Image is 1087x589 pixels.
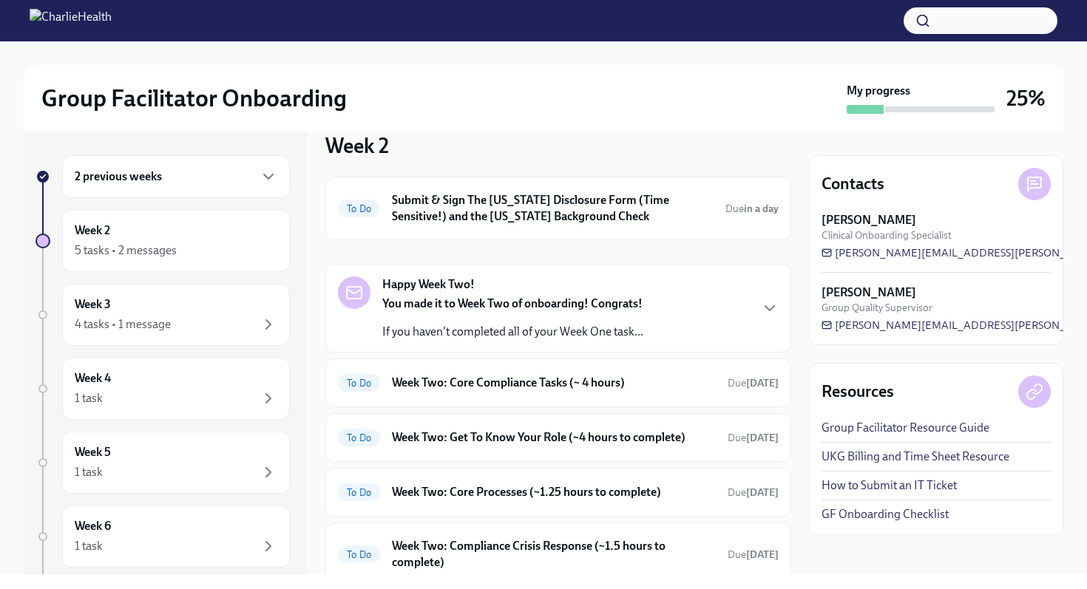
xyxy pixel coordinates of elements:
[847,83,910,99] strong: My progress
[392,538,716,571] h6: Week Two: Compliance Crisis Response (~1.5 hours to complete)
[75,390,103,406] div: 1 task
[75,296,111,313] h6: Week 3
[35,284,290,346] a: Week 34 tasks • 1 message
[822,449,1009,465] a: UKG Billing and Time Sheet Resource
[75,370,111,387] h6: Week 4
[75,464,103,480] div: 1 task
[75,222,110,239] h6: Week 2
[338,426,779,449] a: To DoWeek Two: Get To Know Your Role (~4 hours to complete)Due[DATE]
[725,202,779,216] span: September 24th, 2025 10:00
[62,155,290,198] div: 2 previous weeks
[338,189,779,228] a: To DoSubmit & Sign The [US_STATE] Disclosure Form (Time Sensitive!) and the [US_STATE] Background...
[392,429,716,446] h6: Week Two: Get To Know Your Role (~4 hours to complete)
[35,210,290,272] a: Week 25 tasks • 2 messages
[338,378,380,389] span: To Do
[75,538,103,554] div: 1 task
[382,276,475,293] strong: Happy Week Two!
[822,420,989,436] a: Group Facilitator Resource Guide
[725,202,779,215] span: Due
[30,9,112,33] img: CharlieHealth
[75,242,177,259] div: 5 tasks • 2 messages
[822,506,949,522] a: GF Onboarding Checklist
[822,301,932,315] span: Group Quality Supervisor
[338,432,380,443] span: To Do
[392,375,716,391] h6: Week Two: Core Compliance Tasks (~ 4 hours)
[728,548,779,562] span: September 29th, 2025 10:00
[822,173,884,195] h4: Contacts
[746,432,779,444] strong: [DATE]
[392,192,714,225] h6: Submit & Sign The [US_STATE] Disclosure Form (Time Sensitive!) and the [US_STATE] Background Check
[35,505,290,568] a: Week 61 task
[728,486,779,499] span: Due
[338,480,779,504] a: To DoWeek Two: Core Processes (~1.25 hours to complete)Due[DATE]
[75,316,171,333] div: 4 tasks • 1 message
[728,486,779,500] span: September 29th, 2025 10:00
[75,444,111,460] h6: Week 5
[744,202,779,215] strong: in a day
[338,535,779,573] a: To DoWeek Two: Compliance Crisis Response (~1.5 hours to complete)Due[DATE]
[75,518,111,534] h6: Week 6
[728,431,779,445] span: September 29th, 2025 10:00
[822,381,894,403] h4: Resources
[338,371,779,395] a: To DoWeek Two: Core Compliance Tasks (~ 4 hours)Due[DATE]
[822,228,952,242] span: Clinical Onboarding Specialist
[338,549,380,560] span: To Do
[746,377,779,389] strong: [DATE]
[728,548,779,561] span: Due
[728,432,779,444] span: Due
[746,548,779,561] strong: [DATE]
[325,132,389,159] h3: Week 2
[382,324,643,340] p: If you haven't completed all of your Week One task...
[338,487,380,498] span: To Do
[392,484,716,500] h6: Week Two: Core Processes (~1.25 hours to complete)
[35,358,290,420] a: Week 41 task
[728,377,779,389] span: Due
[1006,85,1046,112] h3: 25%
[822,285,916,301] strong: [PERSON_NAME]
[822,212,916,228] strong: [PERSON_NAME]
[728,376,779,390] span: September 29th, 2025 10:00
[382,296,643,310] strong: You made it to Week Two of onboarding! Congrats!
[746,486,779,499] strong: [DATE]
[35,432,290,494] a: Week 51 task
[822,477,957,494] a: How to Submit an IT Ticket
[75,168,162,185] h6: 2 previous weeks
[338,203,380,214] span: To Do
[41,84,347,113] h2: Group Facilitator Onboarding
